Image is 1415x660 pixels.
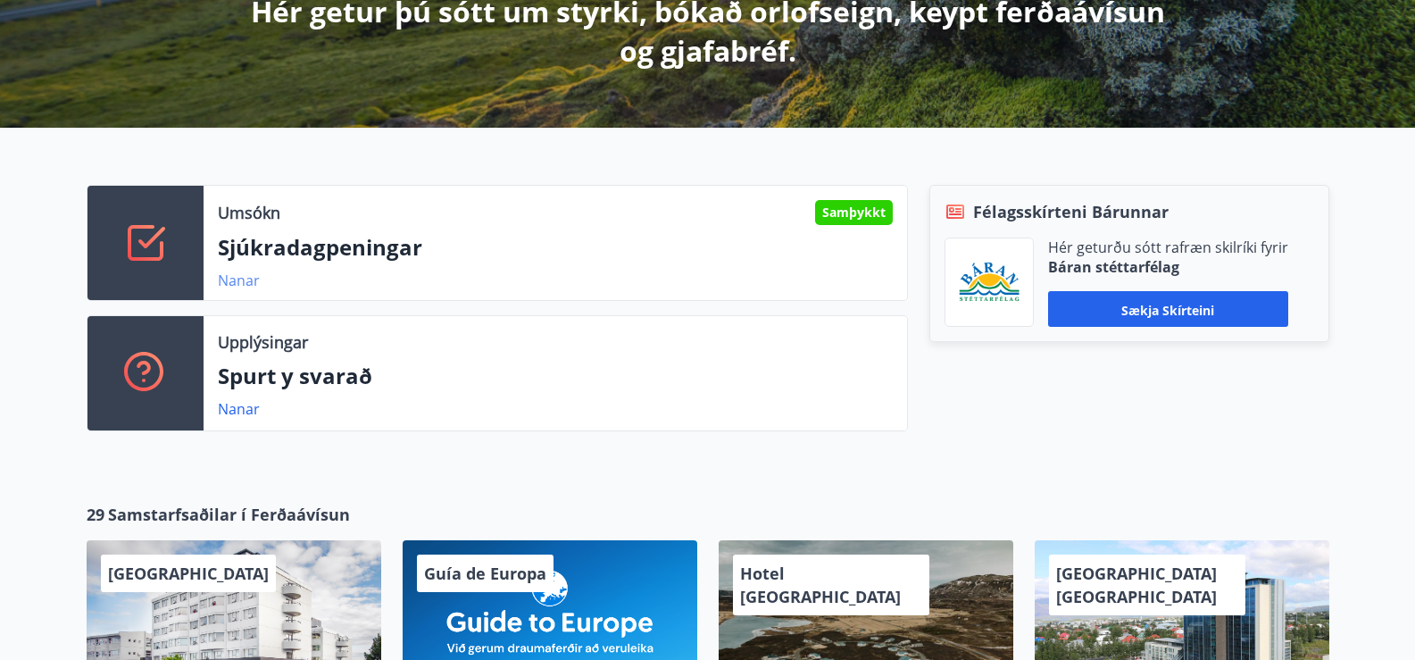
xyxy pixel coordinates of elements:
font: Hér geturðu sótt rafræn skilríki fyrir [1048,238,1288,257]
font: Félagsskírteni Bárunnar [973,201,1169,222]
font: Nanar [218,399,260,419]
font: Samþykkt [822,204,886,221]
font: Upplýsingar [218,331,308,353]
button: Sækja skírteini [1048,291,1288,327]
font: 29 [87,504,104,525]
font: Hotel [GEOGRAPHIC_DATA] [740,563,901,607]
font: [GEOGRAPHIC_DATA] [GEOGRAPHIC_DATA] [1056,563,1217,607]
font: [GEOGRAPHIC_DATA] [108,563,269,584]
img: Bz2lGXKH3FXEIQKvoQ8VL0Fr0uCiWgfgA3I6fSs8.png [959,262,1020,304]
font: Samstarfsaðilar í Ferðaávísun [108,504,350,525]
font: Umsókn [218,202,280,223]
font: Guía de Europa [424,563,546,584]
font: Nanar [218,271,260,290]
font: Sjúkradagpeningar [218,232,422,262]
font: Sækja skírteini [1121,301,1214,318]
font: Spurt y svarað [218,361,372,390]
font: Báran stéttarfélag [1048,257,1179,277]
